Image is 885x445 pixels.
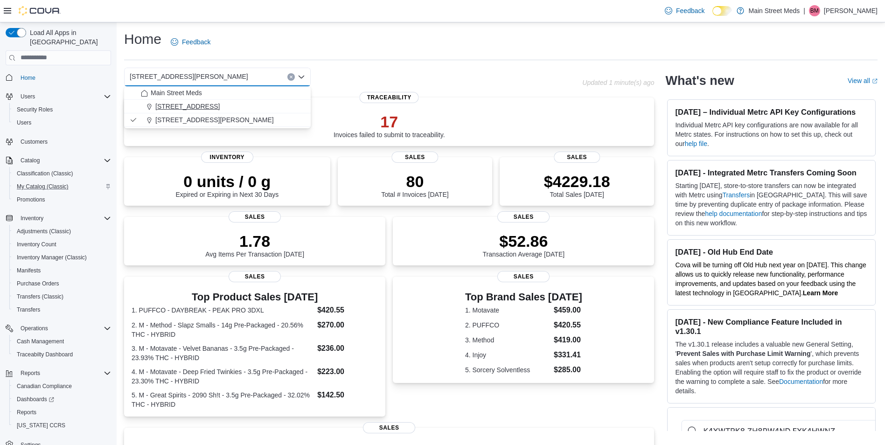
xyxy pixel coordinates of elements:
[21,138,48,146] span: Customers
[17,213,111,224] span: Inventory
[675,340,868,396] p: The v1.30.1 release includes a valuable new General Setting, ' ', which prevents sales when produ...
[13,336,111,347] span: Cash Management
[675,247,868,257] h3: [DATE] - Old Hub End Date
[392,152,438,163] span: Sales
[9,277,115,290] button: Purchase Orders
[201,152,253,163] span: Inventory
[17,136,51,147] a: Customers
[465,320,550,330] dt: 2. PUFFCO
[17,241,56,248] span: Inventory Count
[124,113,311,127] button: [STREET_ADDRESS][PERSON_NAME]
[17,351,73,358] span: Traceabilty Dashboard
[17,422,65,429] span: [US_STATE] CCRS
[497,211,550,222] span: Sales
[809,5,820,16] div: Blake Martin
[872,78,878,84] svg: External link
[124,86,311,127] div: Choose from the following options
[21,369,40,377] span: Reports
[9,348,115,361] button: Traceabilty Dashboard
[17,323,52,334] button: Operations
[803,5,805,16] p: |
[13,194,111,205] span: Promotions
[2,135,115,148] button: Customers
[9,193,115,206] button: Promotions
[13,349,77,360] a: Traceabilty Dashboard
[544,172,610,191] p: $4229.18
[132,390,314,409] dt: 5. M - Great Spirits - 2090 Sh!t - 3.5g Pre-Packaged - 32.02% THC - HYBRID
[2,367,115,380] button: Reports
[17,368,44,379] button: Reports
[175,172,279,191] p: 0 units / 0 g
[17,323,111,334] span: Operations
[17,91,39,102] button: Users
[13,265,44,276] a: Manifests
[17,213,47,224] button: Inventory
[9,380,115,393] button: Canadian Compliance
[17,196,45,203] span: Promotions
[334,112,445,131] p: 17
[13,239,111,250] span: Inventory Count
[9,290,115,303] button: Transfers (Classic)
[13,381,111,392] span: Canadian Compliance
[9,180,115,193] button: My Catalog (Classic)
[13,168,111,179] span: Classification (Classic)
[9,225,115,238] button: Adjustments (Classic)
[675,317,868,336] h3: [DATE] - New Compliance Feature Included in v1.30.1
[9,419,115,432] button: [US_STATE] CCRS
[17,183,69,190] span: My Catalog (Classic)
[124,86,311,100] button: Main Street Meds
[13,381,76,392] a: Canadian Compliance
[13,420,69,431] a: [US_STATE] CCRS
[13,304,44,315] a: Transfers
[17,119,31,126] span: Users
[21,215,43,222] span: Inventory
[17,136,111,147] span: Customers
[661,1,708,20] a: Feedback
[554,349,582,361] dd: $331.41
[2,322,115,335] button: Operations
[675,107,868,117] h3: [DATE] – Individual Metrc API Key Configurations
[132,367,314,386] dt: 4. M - Motavate - Deep Fried Twinkies - 3.5g Pre-Packaged - 23.30% THC - HYBRID
[465,335,550,345] dt: 3. Method
[132,306,314,315] dt: 1. PUFFCO - DAYBREAK - PEAK PRO 3DXL
[17,409,36,416] span: Reports
[9,335,115,348] button: Cash Management
[17,382,72,390] span: Canadian Compliance
[554,305,582,316] dd: $459.00
[229,271,281,282] span: Sales
[13,117,35,128] a: Users
[17,91,111,102] span: Users
[848,77,878,84] a: View allExternal link
[13,291,111,302] span: Transfers (Classic)
[17,72,39,83] a: Home
[824,5,878,16] p: [PERSON_NAME]
[205,232,304,250] p: 1.78
[676,350,810,357] strong: Prevent Sales with Purchase Limit Warning
[9,116,115,129] button: Users
[723,191,750,199] a: Transfers
[26,28,111,47] span: Load All Apps in [GEOGRAPHIC_DATA]
[9,303,115,316] button: Transfers
[317,305,378,316] dd: $420.55
[17,228,71,235] span: Adjustments (Classic)
[13,168,77,179] a: Classification (Classic)
[132,344,314,362] dt: 3. M - Motavate - Velvet Bananas - 3.5g Pre-Packaged - 23.93% THC - HYBRID
[334,112,445,139] div: Invoices failed to submit to traceability.
[17,306,40,313] span: Transfers
[17,338,64,345] span: Cash Management
[21,157,40,164] span: Catalog
[465,292,582,303] h3: Top Brand Sales [DATE]
[155,115,274,125] span: [STREET_ADDRESS][PERSON_NAME]
[810,5,819,16] span: BM
[582,79,654,86] p: Updated 1 minute(s) ago
[665,73,734,88] h2: What's new
[676,6,704,15] span: Feedback
[17,280,59,287] span: Purchase Orders
[13,252,91,263] a: Inventory Manager (Classic)
[544,172,610,198] div: Total Sales [DATE]
[298,73,305,81] button: Close list of options
[317,320,378,331] dd: $270.00
[483,232,565,250] p: $52.86
[749,5,800,16] p: Main Street Meds
[13,239,60,250] a: Inventory Count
